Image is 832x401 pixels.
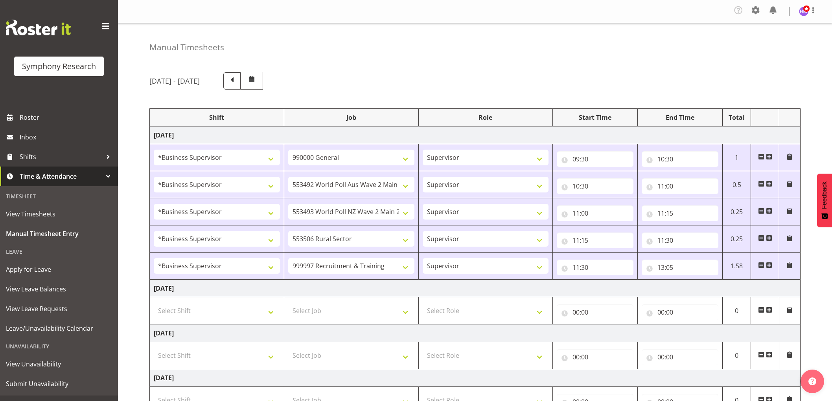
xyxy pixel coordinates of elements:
[288,113,414,122] div: Job
[723,225,751,253] td: 0.25
[6,303,112,315] span: View Leave Requests
[150,369,801,387] td: [DATE]
[20,112,114,123] span: Roster
[808,377,816,385] img: help-xxl-2.png
[6,358,112,370] span: View Unavailability
[2,224,116,244] a: Manual Timesheet Entry
[557,205,633,221] input: Click to select...
[642,178,718,194] input: Click to select...
[723,171,751,198] td: 0.5
[723,144,751,171] td: 1
[6,264,112,275] span: Apply for Leave
[2,204,116,224] a: View Timesheets
[727,113,747,122] div: Total
[149,43,224,52] h4: Manual Timesheets
[2,260,116,279] a: Apply for Leave
[6,228,112,240] span: Manual Timesheet Entry
[723,342,751,369] td: 0
[557,349,633,365] input: Click to select...
[2,244,116,260] div: Leave
[557,178,633,194] input: Click to select...
[557,113,633,122] div: Start Time
[642,349,718,365] input: Click to select...
[2,374,116,394] a: Submit Unavailability
[642,113,718,122] div: End Time
[2,188,116,204] div: Timesheet
[642,233,718,248] input: Click to select...
[154,113,280,122] div: Shift
[642,260,718,275] input: Click to select...
[723,253,751,280] td: 1.58
[723,198,751,225] td: 0.25
[20,151,102,163] span: Shifts
[150,126,801,144] td: [DATE]
[149,77,200,85] h5: [DATE] - [DATE]
[557,304,633,320] input: Click to select...
[2,338,116,354] div: Unavailability
[821,181,828,209] span: Feedback
[150,280,801,297] td: [DATE]
[817,174,832,227] button: Feedback - Show survey
[150,324,801,342] td: [DATE]
[2,319,116,338] a: Leave/Unavailability Calendar
[6,208,112,220] span: View Timesheets
[20,131,114,143] span: Inbox
[2,354,116,374] a: View Unavailability
[642,151,718,167] input: Click to select...
[557,233,633,248] input: Click to select...
[20,170,102,182] span: Time & Attendance
[642,205,718,221] input: Click to select...
[799,7,808,16] img: hitesh-makan1261.jpg
[557,151,633,167] input: Click to select...
[642,304,718,320] input: Click to select...
[2,299,116,319] a: View Leave Requests
[423,113,549,122] div: Role
[6,283,112,295] span: View Leave Balances
[6,20,71,35] img: Rosterit website logo
[6,322,112,334] span: Leave/Unavailability Calendar
[723,297,751,324] td: 0
[22,60,96,72] div: Symphony Research
[557,260,633,275] input: Click to select...
[2,279,116,299] a: View Leave Balances
[6,378,112,390] span: Submit Unavailability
